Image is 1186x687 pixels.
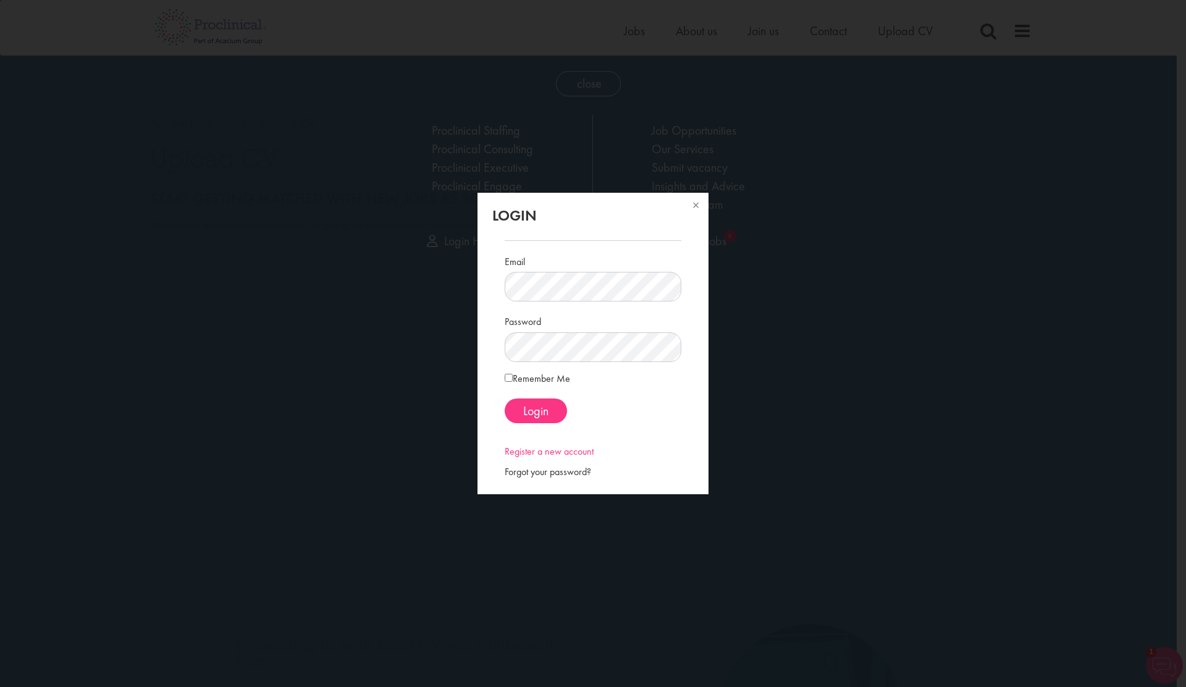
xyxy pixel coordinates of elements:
[505,398,567,423] button: Login
[492,208,693,224] h2: Login
[505,311,541,329] label: Password
[505,465,681,479] div: Forgot your password?
[505,371,570,386] label: Remember Me
[505,445,594,458] a: Register a new account
[523,403,549,419] span: Login
[505,374,513,382] input: Remember Me
[505,251,525,269] label: Email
